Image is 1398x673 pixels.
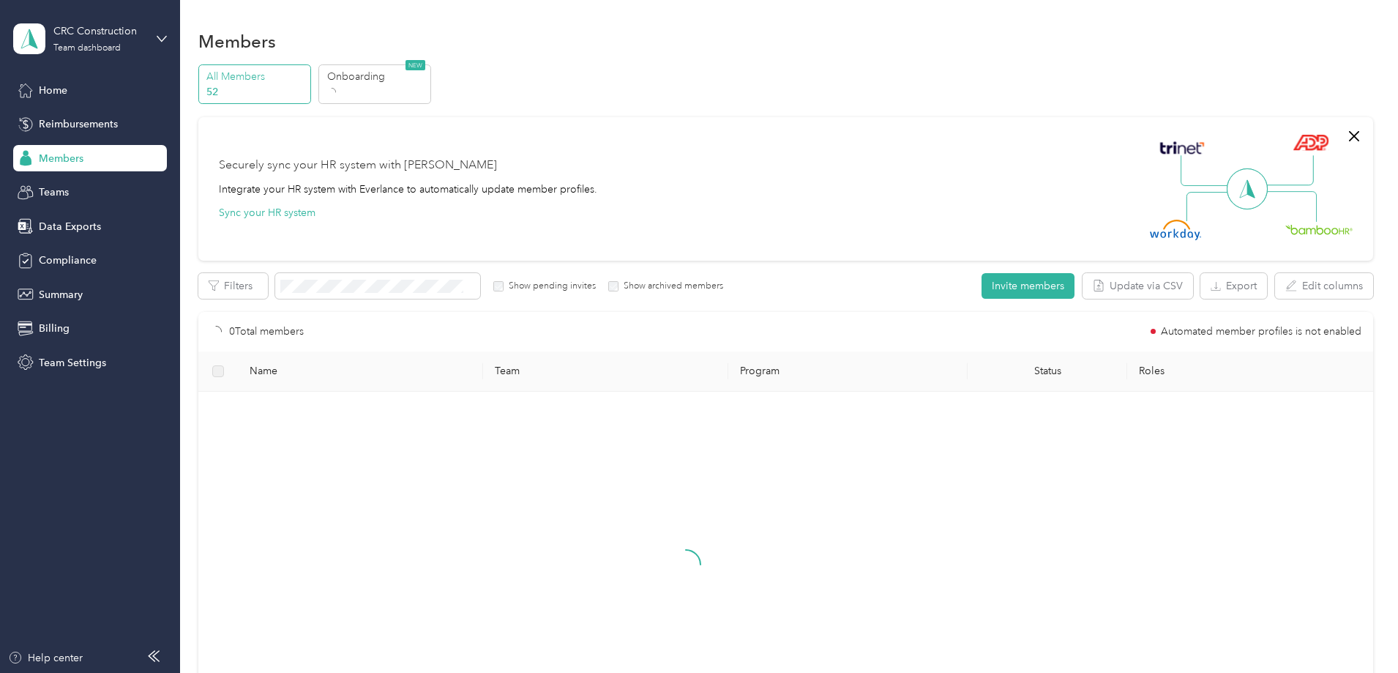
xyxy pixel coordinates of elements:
th: Roles [1127,352,1372,392]
div: Team dashboard [53,44,121,53]
img: BambooHR [1285,224,1353,234]
div: Securely sync your HR system with [PERSON_NAME] [219,157,497,174]
p: Onboarding [327,69,427,84]
div: CRC Construction [53,23,145,39]
span: Home [39,83,67,98]
p: 0 Total members [229,324,304,340]
span: Summary [39,287,83,302]
button: Filters [198,273,268,299]
span: Reimbursements [39,116,118,132]
span: Automated member profiles is not enabled [1161,327,1361,337]
button: Update via CSV [1083,273,1193,299]
img: Trinet [1156,138,1208,158]
button: Edit columns [1275,273,1373,299]
img: Line Left Down [1186,191,1237,221]
img: Line Right Up [1263,155,1314,186]
th: Name [238,352,483,392]
img: Line Left Up [1181,155,1232,187]
span: Team Settings [39,355,106,371]
img: ADP [1293,134,1328,151]
img: Line Right Down [1266,191,1317,223]
div: Integrate your HR system with Everlance to automatically update member profiles. [219,182,597,197]
span: Members [39,151,83,166]
th: Team [483,352,728,392]
span: Compliance [39,253,97,268]
th: Program [728,352,968,392]
iframe: Everlance-gr Chat Button Frame [1316,591,1398,673]
span: Data Exports [39,219,101,234]
label: Show archived members [618,280,723,293]
span: Name [250,365,471,377]
p: All Members [206,69,306,84]
th: Status [968,352,1127,392]
span: Teams [39,185,69,200]
button: Export [1200,273,1267,299]
button: Invite members [982,273,1074,299]
h1: Members [198,34,276,49]
img: Workday [1150,220,1201,240]
button: Sync your HR system [219,205,315,220]
button: Help center [8,650,83,666]
label: Show pending invites [504,280,596,293]
span: NEW [405,60,425,70]
p: 52 [206,84,306,100]
span: Billing [39,321,70,336]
